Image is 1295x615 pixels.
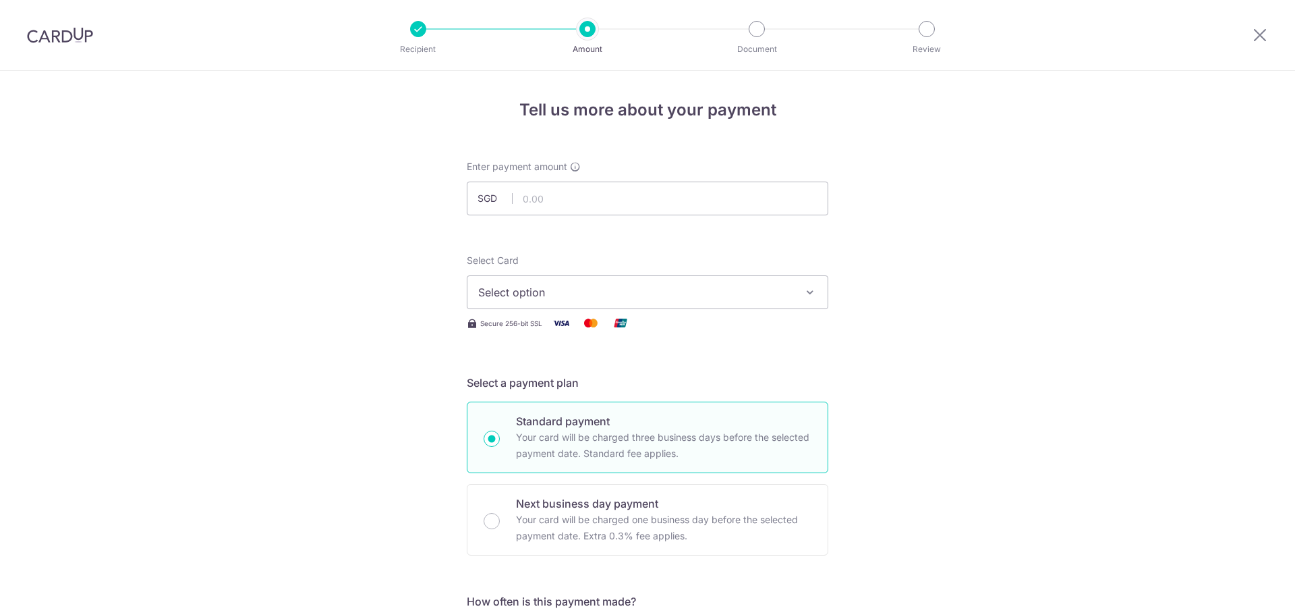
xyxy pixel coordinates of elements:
h4: Tell us more about your payment [467,98,828,122]
input: 0.00 [467,182,828,215]
p: Recipient [368,43,468,56]
span: Select option [478,284,793,300]
img: CardUp [27,27,93,43]
img: Visa [548,315,575,331]
p: Document [707,43,807,56]
span: SGD [478,192,513,205]
h5: Select a payment plan [467,375,828,391]
h5: How often is this payment made? [467,593,828,610]
span: translation missing: en.payables.payment_networks.credit_card.summary.labels.select_card [467,255,519,266]
p: Your card will be charged one business day before the selected payment date. Extra 0.3% fee applies. [516,512,811,544]
img: Union Pay [607,315,634,331]
p: Standard payment [516,413,811,429]
p: Review [877,43,977,56]
p: Amount [538,43,637,56]
span: Secure 256-bit SSL [480,318,542,329]
p: Next business day payment [516,496,811,512]
span: Enter payment amount [467,160,567,173]
img: Mastercard [577,315,604,331]
button: Select option [467,275,828,309]
p: Your card will be charged three business days before the selected payment date. Standard fee appl... [516,429,811,462]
